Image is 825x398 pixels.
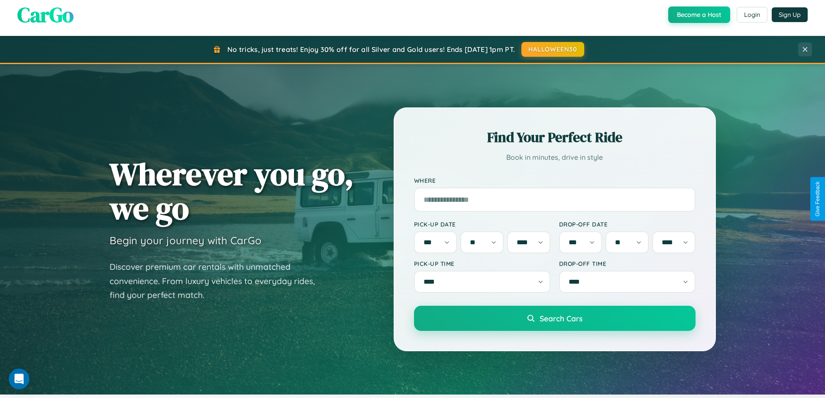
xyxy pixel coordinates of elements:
span: No tricks, just treats! Enjoy 30% off for all Silver and Gold users! Ends [DATE] 1pm PT. [227,45,515,54]
h1: Wherever you go, we go [110,157,354,225]
div: Give Feedback [815,181,821,217]
iframe: Intercom live chat [9,369,29,389]
button: Login [737,7,767,23]
h3: Begin your journey with CarGo [110,234,262,247]
button: Search Cars [414,306,696,331]
label: Drop-off Time [559,260,696,267]
span: CarGo [17,0,74,29]
button: Sign Up [772,7,808,22]
span: Search Cars [540,314,582,323]
h2: Find Your Perfect Ride [414,128,696,147]
button: HALLOWEEN30 [521,42,584,57]
p: Discover premium car rentals with unmatched convenience. From luxury vehicles to everyday rides, ... [110,260,326,302]
label: Drop-off Date [559,220,696,228]
label: Pick-up Time [414,260,550,267]
p: Book in minutes, drive in style [414,151,696,164]
label: Pick-up Date [414,220,550,228]
button: Become a Host [668,6,730,23]
label: Where [414,177,696,184]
